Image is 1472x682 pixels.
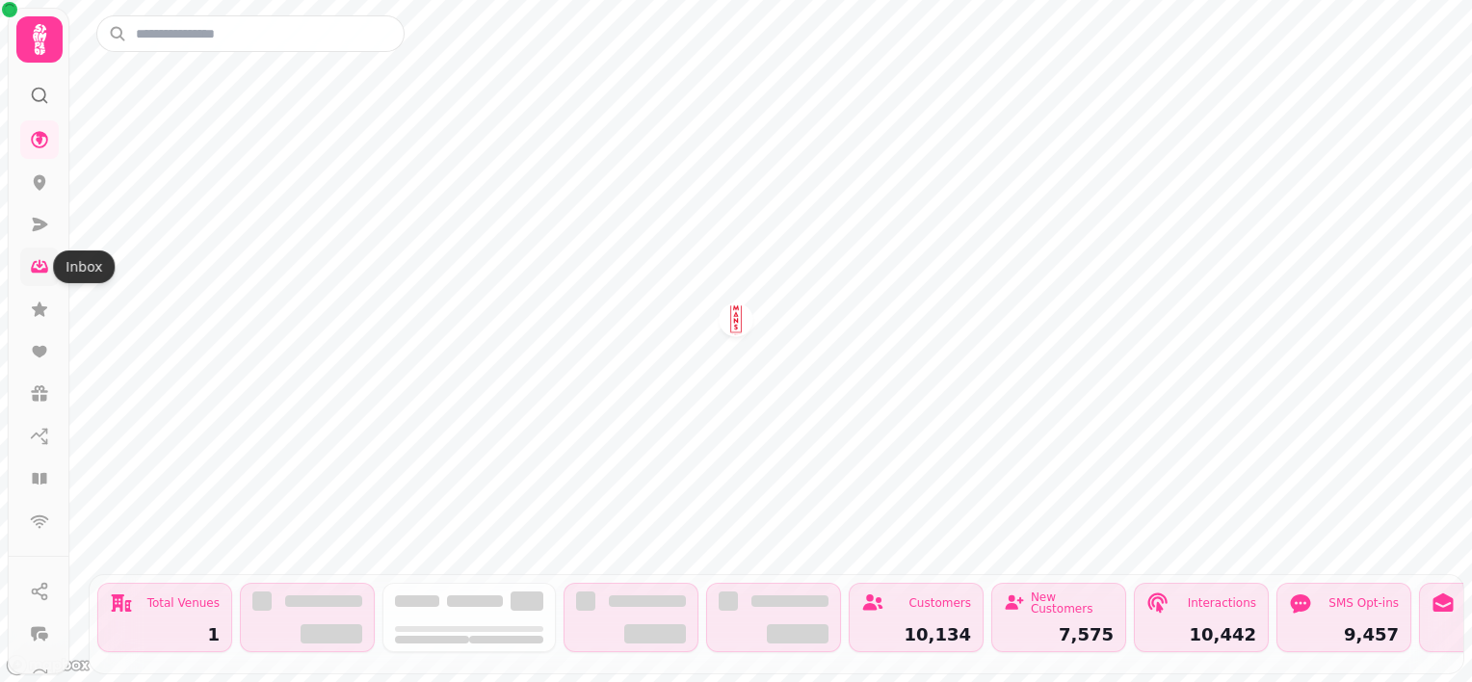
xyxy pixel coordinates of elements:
[861,626,971,643] div: 10,134
[53,250,115,283] div: Inbox
[908,597,971,609] div: Customers
[1289,626,1399,643] div: 9,457
[6,654,91,676] a: Mapbox logo
[721,304,751,335] button: Mans Market
[1031,591,1114,615] div: New Customers
[110,626,220,643] div: 1
[1146,626,1256,643] div: 10,442
[147,597,220,609] div: Total Venues
[721,304,751,341] div: Map marker
[1188,597,1256,609] div: Interactions
[1004,626,1114,643] div: 7,575
[1328,597,1399,609] div: SMS Opt-ins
